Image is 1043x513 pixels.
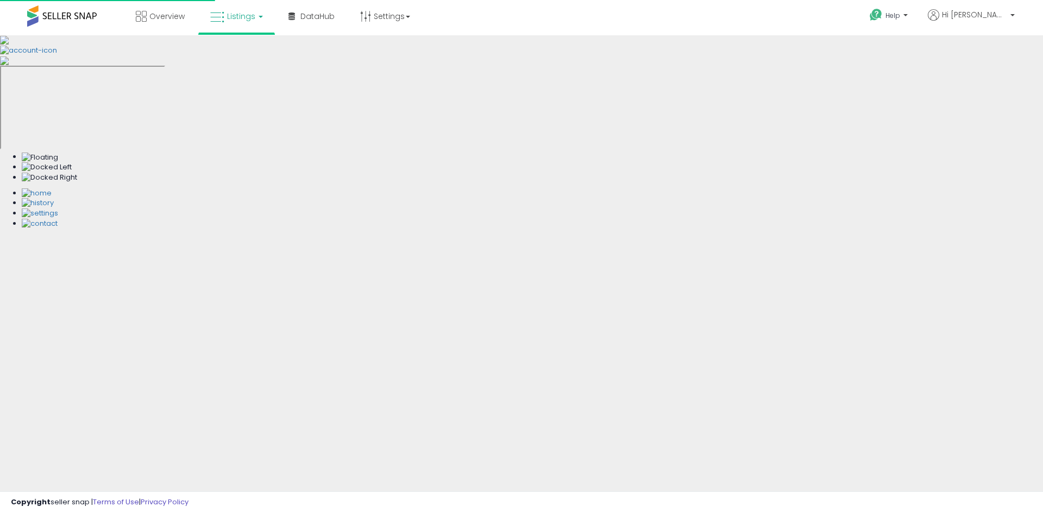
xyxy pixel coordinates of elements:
span: Hi [PERSON_NAME] [942,9,1007,20]
i: Get Help [869,8,883,22]
span: Help [885,11,900,20]
img: History [22,198,54,208]
img: Docked Right [22,173,77,183]
img: Home [22,188,52,199]
img: Settings [22,208,58,219]
span: Listings [227,11,255,22]
img: Contact [22,219,58,229]
a: Hi [PERSON_NAME] [928,9,1015,34]
img: Docked Left [22,162,72,173]
img: Floating [22,153,58,163]
span: DataHub [300,11,335,22]
span: Overview [149,11,185,22]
